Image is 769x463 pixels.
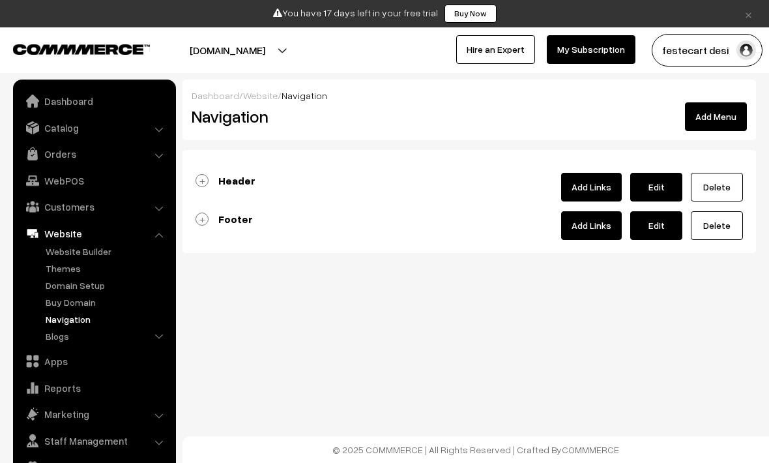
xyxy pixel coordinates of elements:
h2: Navigation [192,106,364,127]
a: × [740,6,757,22]
a: Website Builder [42,245,171,258]
a: Buy Domain [42,295,171,309]
footer: © 2025 COMMMERCE | All Rights Reserved | Crafted By [182,436,769,463]
a: COMMMERCE [562,444,619,455]
a: Add Links [561,211,622,240]
b: Header [218,174,255,187]
a: Hire an Expert [456,35,535,64]
a: COMMMERCE [13,40,127,56]
a: Delete [691,173,743,202]
button: Add Menu [685,102,747,131]
a: Footer [196,213,253,226]
a: Apps [16,350,171,373]
a: Website [243,90,278,101]
b: Footer [218,213,253,226]
a: Dashboard [16,89,171,113]
a: Header [196,174,255,187]
a: Website [16,222,171,245]
a: Catalog [16,116,171,140]
a: Marketing [16,402,171,426]
a: Edit [630,173,682,202]
a: Staff Management [16,429,171,453]
a: Delete [691,211,743,240]
a: Customers [16,195,171,218]
img: user [736,40,756,60]
a: Blogs [42,329,171,343]
button: festecart desi [652,34,762,67]
a: Themes [42,261,171,275]
div: / / [192,89,747,102]
span: Navigation [282,90,327,101]
a: Domain Setup [42,278,171,292]
a: Add Links [561,173,622,202]
a: Dashboard [192,90,239,101]
div: You have 17 days left in your free trial [5,5,764,23]
a: My Subscription [547,35,635,64]
a: Orders [16,142,171,166]
a: Buy Now [444,5,497,23]
a: WebPOS [16,169,171,192]
a: Reports [16,376,171,400]
button: [DOMAIN_NAME] [144,34,311,67]
img: COMMMERCE [13,44,150,54]
a: Navigation [42,312,171,326]
a: Edit [630,211,682,240]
